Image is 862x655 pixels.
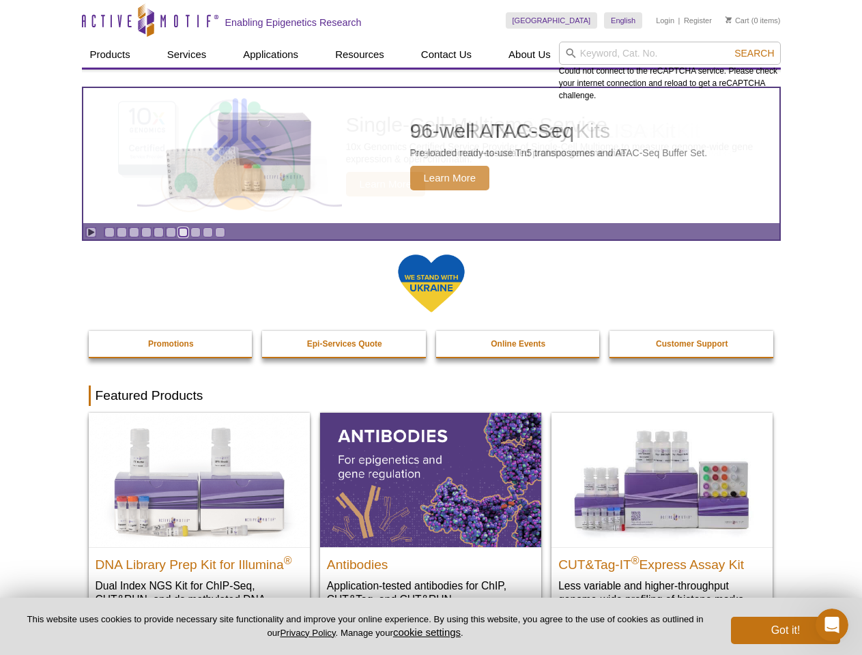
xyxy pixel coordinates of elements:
[117,227,127,237] a: Go to slide 2
[320,413,541,620] a: All Antibodies Antibodies Application-tested antibodies for ChIP, CUT&Tag, and CUT&RUN.
[96,551,303,572] h2: DNA Library Prep Kit for Illumina
[730,47,778,59] button: Search
[558,551,766,572] h2: CUT&Tag-IT Express Assay Kit
[631,554,640,566] sup: ®
[215,227,225,237] a: Go to slide 10
[551,413,773,620] a: CUT&Tag-IT® Express Assay Kit CUT&Tag-IT®Express Assay Kit Less variable and higher-throughput ge...
[129,227,139,237] a: Go to slide 3
[559,42,781,102] div: Could not connect to the reCAPTCHA service. Please check your internet connection and reload to g...
[327,42,392,68] a: Resources
[89,331,254,357] a: Promotions
[725,12,781,29] li: (0 items)
[558,579,766,607] p: Less variable and higher-throughput genome-wide profiling of histone marks​.
[734,48,774,59] span: Search
[609,331,775,357] a: Customer Support
[104,227,115,237] a: Go to slide 1
[320,413,541,547] img: All Antibodies
[96,579,303,620] p: Dual Index NGS Kit for ChIP-Seq, CUT&RUN, and ds methylated DNA assays.
[393,626,461,638] button: cookie settings
[166,227,176,237] a: Go to slide 6
[89,413,310,633] a: DNA Library Prep Kit for Illumina DNA Library Prep Kit for Illumina® Dual Index NGS Kit for ChIP-...
[89,413,310,547] img: DNA Library Prep Kit for Illumina
[262,331,427,357] a: Epi-Services Quote
[436,331,601,357] a: Online Events
[656,16,674,25] a: Login
[684,16,712,25] a: Register
[89,385,774,406] h2: Featured Products
[178,227,188,237] a: Go to slide 7
[154,227,164,237] a: Go to slide 5
[559,42,781,65] input: Keyword, Cat. No.
[506,12,598,29] a: [GEOGRAPHIC_DATA]
[678,12,680,29] li: |
[327,551,534,572] h2: Antibodies
[551,413,773,547] img: CUT&Tag-IT® Express Assay Kit
[604,12,642,29] a: English
[397,253,465,314] img: We Stand With Ukraine
[225,16,362,29] h2: Enabling Epigenetics Research
[86,227,96,237] a: Toggle autoplay
[725,16,732,23] img: Your Cart
[159,42,215,68] a: Services
[725,16,749,25] a: Cart
[203,227,213,237] a: Go to slide 9
[731,617,840,644] button: Got it!
[22,613,708,639] p: This website uses cookies to provide necessary site functionality and improve your online experie...
[413,42,480,68] a: Contact Us
[284,554,292,566] sup: ®
[656,339,728,349] strong: Customer Support
[327,579,534,607] p: Application-tested antibodies for ChIP, CUT&Tag, and CUT&RUN.
[235,42,306,68] a: Applications
[816,609,848,641] iframe: Intercom live chat
[491,339,545,349] strong: Online Events
[141,227,152,237] a: Go to slide 4
[307,339,382,349] strong: Epi-Services Quote
[500,42,559,68] a: About Us
[280,628,335,638] a: Privacy Policy
[82,42,139,68] a: Products
[148,339,194,349] strong: Promotions
[190,227,201,237] a: Go to slide 8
